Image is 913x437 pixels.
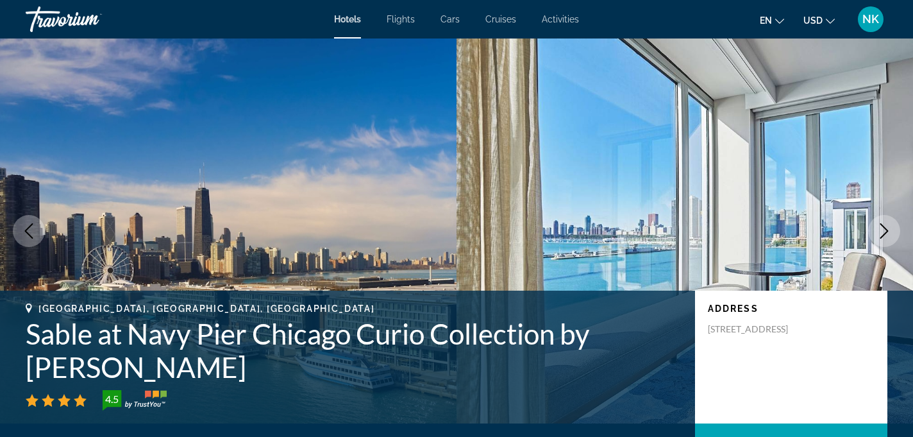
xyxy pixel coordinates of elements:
span: NK [862,13,879,26]
h1: Sable at Navy Pier Chicago Curio Collection by [PERSON_NAME] [26,317,682,384]
button: Previous image [13,215,45,247]
span: USD [803,15,823,26]
button: User Menu [854,6,887,33]
span: [GEOGRAPHIC_DATA], [GEOGRAPHIC_DATA], [GEOGRAPHIC_DATA] [38,304,374,314]
button: Next image [868,215,900,247]
a: Flights [387,14,415,24]
a: Activities [542,14,579,24]
a: Hotels [334,14,361,24]
p: [STREET_ADDRESS] [708,323,810,335]
button: Change currency [803,11,835,30]
span: en [760,15,772,26]
a: Cars [440,14,460,24]
img: trustyou-badge-hor.svg [103,390,167,411]
p: Address [708,304,875,314]
a: Cruises [485,14,516,24]
div: 4.5 [99,391,124,407]
button: Change language [760,11,784,30]
a: Travorium [26,3,154,36]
